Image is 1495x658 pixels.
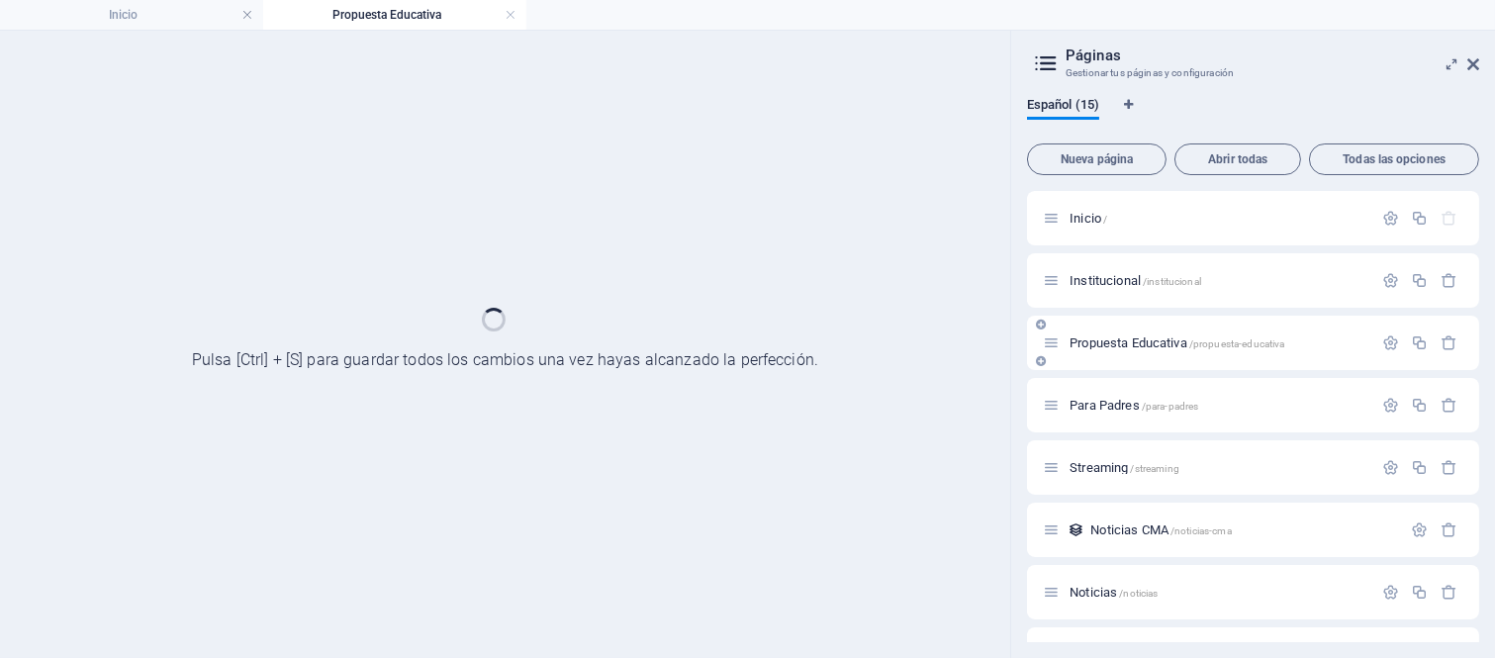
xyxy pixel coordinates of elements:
[1027,93,1099,121] span: Español (15)
[1411,272,1428,289] div: Duplicar
[1411,521,1428,538] div: Configuración
[1070,398,1198,413] span: Haz clic para abrir la página
[1382,459,1399,476] div: Configuración
[1382,334,1399,351] div: Configuración
[1411,334,1428,351] div: Duplicar
[1066,64,1440,82] h3: Gestionar tus páginas y configuración
[1189,338,1285,349] span: /propuesta-educativa
[1103,214,1107,225] span: /
[1382,584,1399,601] div: Configuración
[1441,210,1457,227] div: La página principal no puede eliminarse
[1411,584,1428,601] div: Duplicar
[1441,459,1457,476] div: Eliminar
[1411,459,1428,476] div: Duplicar
[1070,460,1179,475] span: Haz clic para abrir la página
[1064,212,1372,225] div: Inicio/
[1036,153,1158,165] span: Nueva página
[1119,588,1158,599] span: /noticias
[1064,461,1372,474] div: Streaming/streaming
[1143,276,1201,287] span: /institucional
[1070,273,1201,288] span: Haz clic para abrir la página
[1090,522,1231,537] span: Haz clic para abrir la página
[1441,584,1457,601] div: Eliminar
[1070,585,1158,600] span: Haz clic para abrir la página
[1441,521,1457,538] div: Eliminar
[1309,143,1479,175] button: Todas las opciones
[1142,401,1199,412] span: /para-padres
[1068,521,1084,538] div: Este diseño se usa como una plantilla para todos los elementos (como por ejemplo un post de un bl...
[1064,274,1372,287] div: Institucional/institucional
[1382,210,1399,227] div: Configuración
[1130,463,1178,474] span: /streaming
[1183,153,1292,165] span: Abrir todas
[1027,143,1167,175] button: Nueva página
[1170,525,1232,536] span: /noticias-cma
[1084,523,1401,536] div: Noticias CMA/noticias-cma
[1064,336,1372,349] div: Propuesta Educativa/propuesta-educativa
[1174,143,1301,175] button: Abrir todas
[1382,272,1399,289] div: Configuración
[1027,98,1479,136] div: Pestañas de idiomas
[1070,335,1284,350] span: Haz clic para abrir la página
[1382,397,1399,414] div: Configuración
[1070,211,1107,226] span: Haz clic para abrir la página
[263,4,526,26] h4: Propuesta Educativa
[1064,399,1372,412] div: Para Padres/para-padres
[1411,397,1428,414] div: Duplicar
[1318,153,1470,165] span: Todas las opciones
[1066,47,1479,64] h2: Páginas
[1441,334,1457,351] div: Eliminar
[1064,586,1372,599] div: Noticias/noticias
[1441,397,1457,414] div: Eliminar
[1411,210,1428,227] div: Duplicar
[1441,272,1457,289] div: Eliminar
